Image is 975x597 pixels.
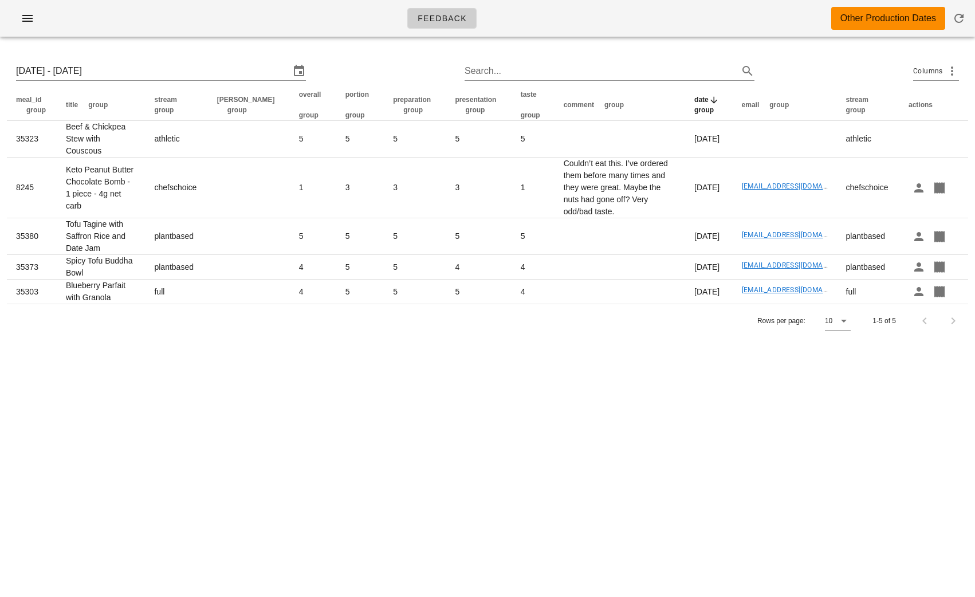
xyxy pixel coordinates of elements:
span: Columns [913,65,943,77]
td: 35373 [7,255,57,280]
td: 5 [384,255,446,280]
td: 4 [446,255,511,280]
td: 3 [384,158,446,218]
th: presentation: Not sorted. Activate to sort ascending. [446,89,511,121]
span: taste [521,91,537,99]
td: 5 [446,218,511,255]
span: portion [345,91,369,99]
span: group [299,111,319,119]
td: 8245 [7,158,57,218]
td: 5 [446,121,511,158]
td: 5 [290,218,336,255]
th: email: Not sorted. Activate to sort ascending. [733,89,837,121]
span: group [154,106,174,114]
div: 1-5 of 5 [872,316,896,326]
span: title [66,101,78,109]
span: group [88,101,108,109]
span: [PERSON_NAME] [217,96,275,104]
th: title: Not sorted. Activate to sort ascending. [57,89,146,121]
td: 4 [512,280,555,304]
th: actions [899,89,968,121]
td: 5 [336,121,384,158]
td: Blueberry Parfait with Granola [57,280,146,304]
span: group [227,106,247,114]
span: group [465,106,485,114]
th: overall: Not sorted. Activate to sort ascending. [290,89,336,121]
td: chefschoice [145,158,207,218]
td: plantbased [837,218,899,255]
td: Spicy Tofu Buddha Bowl [57,255,146,280]
a: [EMAIL_ADDRESS][DOMAIN_NAME] [742,286,856,294]
td: [DATE] [685,218,732,255]
td: 5 [336,218,384,255]
td: full [145,280,207,304]
a: [EMAIL_ADDRESS][DOMAIN_NAME] [742,231,856,239]
div: 10 [825,316,832,326]
span: preparation [393,96,431,104]
a: [EMAIL_ADDRESS][DOMAIN_NAME] [742,182,856,190]
th: date: Sorted descending. Activate to remove sorting. [685,89,732,121]
td: full [837,280,899,304]
td: [DATE] [685,255,732,280]
span: stream [846,96,868,104]
th: comment: Not sorted. Activate to sort ascending. [555,89,685,121]
td: 5 [290,121,336,158]
td: plantbased [145,255,207,280]
span: group [26,106,46,114]
span: group [403,106,423,114]
td: athletic [145,121,207,158]
td: 5 [336,280,384,304]
td: 4 [512,255,555,280]
td: plantbased [837,255,899,280]
span: actions [909,101,933,109]
td: 5 [512,121,555,158]
td: 1 [512,158,555,218]
th: stream: Not sorted. Activate to sort ascending. [837,89,899,121]
th: taste: Not sorted. Activate to sort ascending. [512,89,555,121]
td: Beef & Chickpea Stew with Couscous [57,121,146,158]
td: 5 [446,280,511,304]
div: Columns [913,62,959,80]
td: [DATE] [685,280,732,304]
td: 5 [384,121,446,158]
td: Keto Peanut Butter Chocolate Bomb - 1 piece - 4g net carb [57,158,146,218]
span: group [521,111,540,119]
span: group [769,101,789,109]
td: athletic [837,121,899,158]
td: 4 [290,280,336,304]
span: group [846,106,866,114]
td: 5 [384,280,446,304]
span: presentation [455,96,496,104]
td: chefschoice [837,158,899,218]
td: Couldn’t eat this. I’ve ordered them before many times and they were great. Maybe the nuts had go... [555,158,685,218]
div: Other Production Dates [840,11,936,25]
td: 35323 [7,121,57,158]
td: [DATE] [685,158,732,218]
span: overall [299,91,321,99]
span: email [742,101,760,109]
th: tod: Not sorted. Activate to sort ascending. [208,89,290,121]
td: 35380 [7,218,57,255]
th: meal_id: Not sorted. Activate to sort ascending. [7,89,57,121]
span: group [694,106,714,114]
td: 35303 [7,280,57,304]
span: stream [154,96,176,104]
th: stream: Not sorted. Activate to sort ascending. [145,89,207,121]
span: Feedback [417,14,467,23]
div: 10Rows per page: [825,312,851,330]
td: 1 [290,158,336,218]
th: portion: Not sorted. Activate to sort ascending. [336,89,384,121]
td: Tofu Tagine with Saffron Rice and Date Jam [57,218,146,255]
td: plantbased [145,218,207,255]
a: [EMAIL_ADDRESS][DOMAIN_NAME] [742,261,856,269]
td: 3 [446,158,511,218]
span: meal_id [16,96,42,104]
td: 5 [336,255,384,280]
td: [DATE] [685,121,732,158]
div: Rows per page: [757,304,851,337]
td: 4 [290,255,336,280]
th: preparation: Not sorted. Activate to sort ascending. [384,89,446,121]
span: comment [564,101,594,109]
td: 3 [336,158,384,218]
td: 5 [512,218,555,255]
